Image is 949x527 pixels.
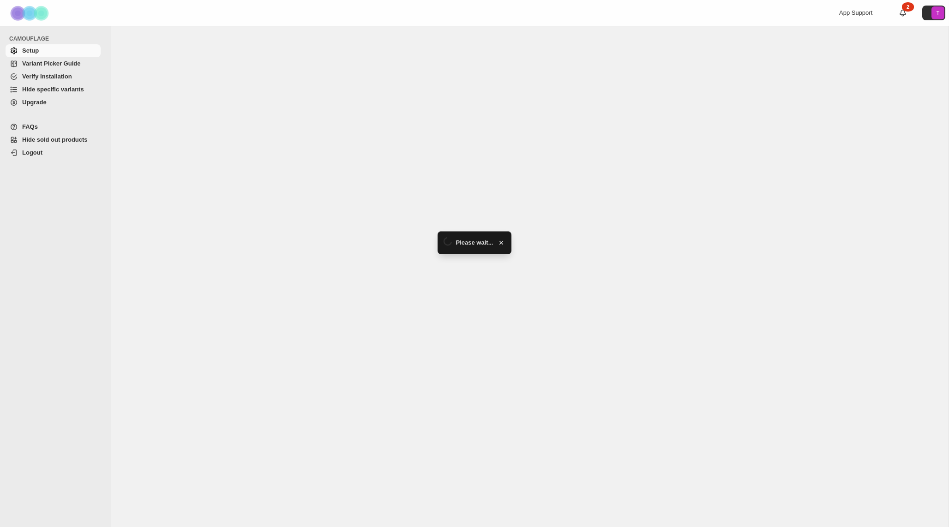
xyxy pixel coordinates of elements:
a: FAQs [6,120,101,133]
span: Variant Picker Guide [22,60,80,67]
span: App Support [839,9,872,16]
span: Avatar with initials T [931,6,944,19]
span: Setup [22,47,39,54]
a: Hide sold out products [6,133,101,146]
text: T [937,10,940,16]
span: Please wait... [456,238,493,247]
span: Verify Installation [22,73,72,80]
a: Verify Installation [6,70,101,83]
span: Hide sold out products [22,136,88,143]
a: Upgrade [6,96,101,109]
a: Hide specific variants [6,83,101,96]
a: Logout [6,146,101,159]
span: Hide specific variants [22,86,84,93]
a: 2 [898,8,907,18]
span: FAQs [22,123,38,130]
span: Logout [22,149,42,156]
div: 2 [902,2,914,12]
img: Camouflage [7,0,54,26]
span: Upgrade [22,99,47,106]
a: Setup [6,44,101,57]
button: Avatar with initials T [922,6,945,20]
span: CAMOUFLAGE [9,35,104,42]
a: Variant Picker Guide [6,57,101,70]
